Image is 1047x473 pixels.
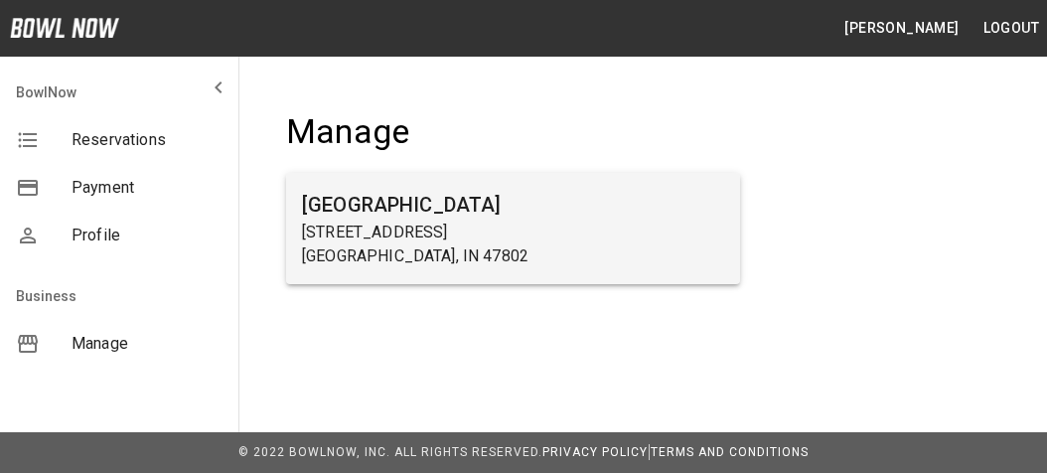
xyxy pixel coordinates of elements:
[72,224,223,247] span: Profile
[72,176,223,200] span: Payment
[975,10,1047,47] button: Logout
[286,111,740,153] h4: Manage
[651,445,809,459] a: Terms and Conditions
[302,221,724,244] p: [STREET_ADDRESS]
[72,332,223,356] span: Manage
[72,128,223,152] span: Reservations
[542,445,648,459] a: Privacy Policy
[238,445,542,459] span: © 2022 BowlNow, Inc. All Rights Reserved.
[302,189,724,221] h6: [GEOGRAPHIC_DATA]
[302,244,724,268] p: [GEOGRAPHIC_DATA], IN 47802
[10,18,119,38] img: logo
[836,10,967,47] button: [PERSON_NAME]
